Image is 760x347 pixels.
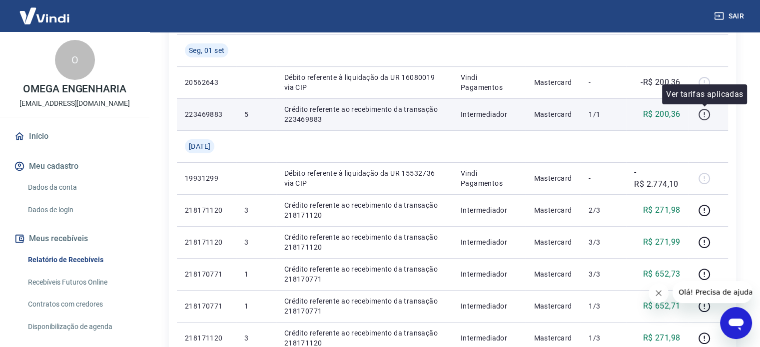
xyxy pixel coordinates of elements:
[284,264,445,284] p: Crédito referente ao recebimento da transação 218170771
[12,125,137,147] a: Início
[461,72,518,92] p: Vindi Pagamentos
[589,109,618,119] p: 1/1
[641,76,680,88] p: -R$ 200,36
[643,204,681,216] p: R$ 271,98
[284,200,445,220] p: Crédito referente ao recebimento da transação 218171120
[185,237,228,247] p: 218171120
[461,237,518,247] p: Intermediador
[461,109,518,119] p: Intermediador
[284,72,445,92] p: Débito referente à liquidação da UR 16080019 via CIP
[284,168,445,188] p: Débito referente à liquidação da UR 15532736 via CIP
[284,104,445,124] p: Crédito referente ao recebimento da transação 223469883
[589,269,618,279] p: 3/3
[185,269,228,279] p: 218170771
[185,77,228,87] p: 20562643
[534,77,573,87] p: Mastercard
[643,300,681,312] p: R$ 652,71
[244,333,268,343] p: 3
[23,84,126,94] p: OMEGA ENGENHARIA
[589,333,618,343] p: 1/3
[12,155,137,177] button: Meu cadastro
[19,98,130,109] p: [EMAIL_ADDRESS][DOMAIN_NAME]
[589,301,618,311] p: 1/3
[24,294,137,315] a: Contratos com credores
[185,333,228,343] p: 218171120
[185,205,228,215] p: 218171120
[244,237,268,247] p: 3
[589,237,618,247] p: 3/3
[185,173,228,183] p: 19931299
[649,283,669,303] iframe: Fechar mensagem
[643,108,681,120] p: R$ 200,36
[643,332,681,344] p: R$ 271,98
[244,109,268,119] p: 5
[185,109,228,119] p: 223469883
[24,250,137,270] a: Relatório de Recebíveis
[634,166,680,190] p: -R$ 2.774,10
[589,205,618,215] p: 2/3
[189,45,224,55] span: Seg, 01 set
[589,77,618,87] p: -
[534,237,573,247] p: Mastercard
[284,232,445,252] p: Crédito referente ao recebimento da transação 218171120
[185,301,228,311] p: 218170771
[12,0,77,31] img: Vindi
[24,272,137,293] a: Recebíveis Futuros Online
[12,228,137,250] button: Meus recebíveis
[24,177,137,198] a: Dados da conta
[461,269,518,279] p: Intermediador
[244,301,268,311] p: 1
[534,205,573,215] p: Mastercard
[461,168,518,188] p: Vindi Pagamentos
[244,205,268,215] p: 3
[534,173,573,183] p: Mastercard
[461,205,518,215] p: Intermediador
[55,40,95,80] div: O
[244,269,268,279] p: 1
[666,88,743,100] p: Ver tarifas aplicadas
[534,109,573,119] p: Mastercard
[24,200,137,220] a: Dados de login
[284,296,445,316] p: Crédito referente ao recebimento da transação 218170771
[589,173,618,183] p: -
[24,317,137,337] a: Disponibilização de agenda
[712,7,748,25] button: Sair
[461,333,518,343] p: Intermediador
[643,268,681,280] p: R$ 652,73
[643,236,681,248] p: R$ 271,99
[189,141,210,151] span: [DATE]
[461,301,518,311] p: Intermediador
[534,333,573,343] p: Mastercard
[673,281,752,303] iframe: Mensagem da empresa
[6,7,84,15] span: Olá! Precisa de ajuda?
[534,301,573,311] p: Mastercard
[534,269,573,279] p: Mastercard
[720,307,752,339] iframe: Botão para abrir a janela de mensagens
